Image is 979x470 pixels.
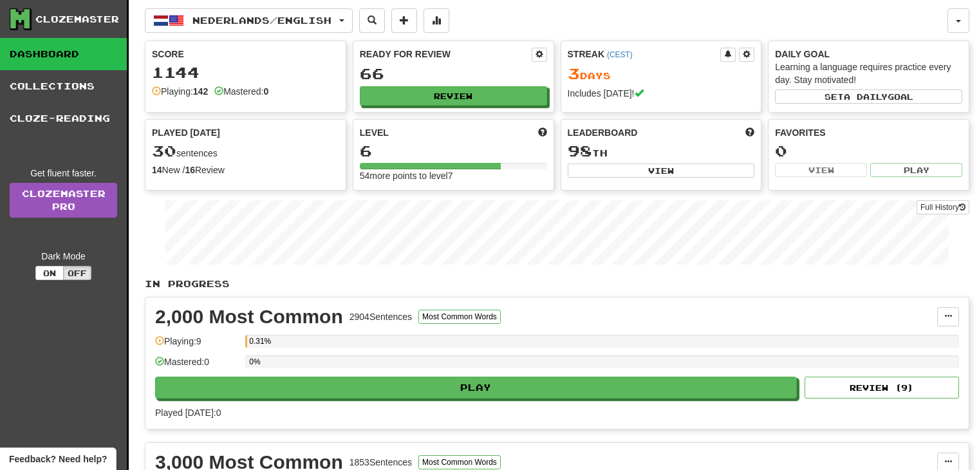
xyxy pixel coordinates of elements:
div: Ready for Review [360,48,532,61]
button: Full History [917,200,969,214]
span: 30 [152,142,176,160]
button: Review (9) [805,377,959,399]
div: Daily Goal [775,48,962,61]
button: Most Common Words [418,455,501,469]
div: New / Review [152,164,339,176]
div: 1144 [152,64,339,80]
div: Day s [568,66,755,82]
strong: 0 [263,86,268,97]
div: Get fluent faster. [10,167,117,180]
span: Leaderboard [568,126,638,139]
p: In Progress [145,277,969,290]
button: On [35,266,64,280]
span: Open feedback widget [9,453,107,465]
a: ClozemasterPro [10,183,117,218]
div: Playing: [152,85,208,98]
strong: 16 [185,165,195,175]
span: 98 [568,142,592,160]
span: Nederlands / English [192,15,331,26]
div: 54 more points to level 7 [360,169,547,182]
div: 0 [775,143,962,159]
div: Includes [DATE]! [568,87,755,100]
strong: 14 [152,165,162,175]
div: sentences [152,143,339,160]
button: View [568,164,755,178]
div: Score [152,48,339,61]
span: Level [360,126,389,139]
button: View [775,163,867,177]
div: 66 [360,66,547,82]
button: Play [155,377,797,399]
div: Clozemaster [35,13,119,26]
span: 3 [568,64,580,82]
div: 2,000 Most Common [155,307,343,326]
div: Streak [568,48,721,61]
button: Nederlands/English [145,8,353,33]
div: Mastered: 0 [155,355,239,377]
button: Add sentence to collection [391,8,417,33]
div: Playing: 9 [155,335,239,356]
div: Dark Mode [10,250,117,263]
a: (CEST) [607,50,633,59]
div: 2904 Sentences [350,310,412,323]
div: 6 [360,143,547,159]
button: Play [870,163,962,177]
div: th [568,143,755,160]
button: More stats [424,8,449,33]
button: Most Common Words [418,310,501,324]
div: Favorites [775,126,962,139]
button: Seta dailygoal [775,89,962,104]
span: Played [DATE]: 0 [155,408,221,418]
span: Played [DATE] [152,126,220,139]
button: Off [63,266,91,280]
div: 1853 Sentences [350,456,412,469]
strong: 142 [193,86,208,97]
span: a daily [844,92,888,101]
span: This week in points, UTC [745,126,754,139]
button: Review [360,86,547,106]
div: Mastered: [214,85,268,98]
div: Learning a language requires practice every day. Stay motivated! [775,61,962,86]
button: Search sentences [359,8,385,33]
span: Score more points to level up [538,126,547,139]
